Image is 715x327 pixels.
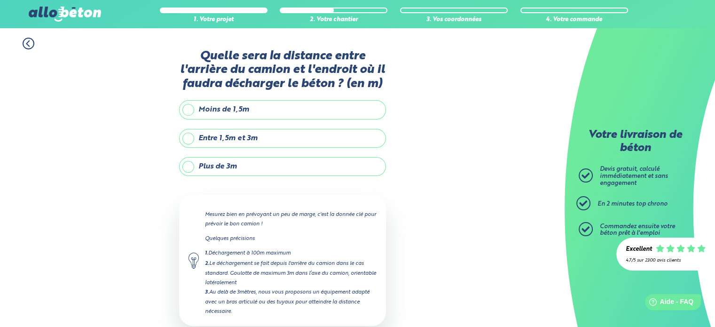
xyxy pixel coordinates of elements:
[205,287,377,316] div: Au delà de 3mètres, nous vous proposons un équipement adapté avec un bras articulé ou des tuyaux ...
[205,290,209,295] strong: 3.
[631,290,705,317] iframe: Help widget launcher
[205,234,377,243] p: Quelques précisions
[160,16,267,24] div: 1. Votre projet
[400,16,508,24] div: 3. Vos coordonnées
[179,157,386,176] label: Plus de 3m
[205,251,208,256] strong: 1.
[179,49,386,91] label: Quelle sera la distance entre l'arrière du camion et l'endroit où il faudra décharger le béton ? ...
[205,261,209,266] strong: 2.
[205,210,377,229] p: Mesurez bien en prévoyant un peu de marge, c'est la donnée clé pour prévoir le bon camion !
[280,16,387,24] div: 2. Votre chantier
[205,259,377,287] div: Le déchargement se fait depuis l'arrière du camion dans le cas standard. Goulotte de maximum 3m d...
[520,16,628,24] div: 4. Votre commande
[179,100,386,119] label: Moins de 1,5m
[205,248,377,258] div: Déchargement à 100m maximum
[179,129,386,148] label: Entre 1,5m et 3m
[29,7,101,22] img: allobéton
